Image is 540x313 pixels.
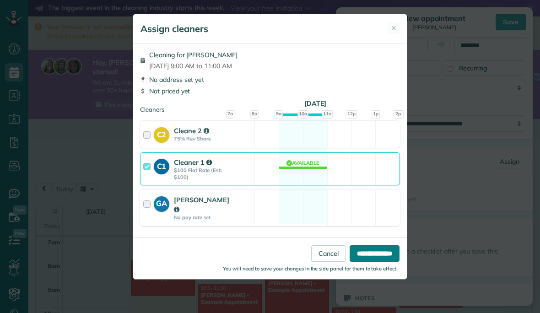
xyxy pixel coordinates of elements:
[149,50,238,59] span: Cleaning for [PERSON_NAME]
[174,158,212,167] strong: Cleaner 1
[311,245,346,262] a: Cancel
[140,105,400,108] div: Cleaners
[154,159,169,172] strong: C1
[174,167,228,180] strong: $100 Flat Rate (Est: $100)
[174,135,228,142] strong: 75% Rev Share
[174,195,229,214] strong: [PERSON_NAME]
[154,127,169,140] strong: C2
[391,24,396,32] span: ✕
[140,86,400,96] div: Not priced yet
[223,265,398,272] small: You will need to save your changes in the side panel for them to take effect.
[174,214,229,221] strong: No pay rate set
[174,126,209,135] strong: Cleane 2
[140,75,400,84] div: No address set yet
[154,196,169,209] strong: GA
[149,61,238,70] span: [DATE] 9:00 AM to 11:00 AM
[140,22,208,35] h5: Assign cleaners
